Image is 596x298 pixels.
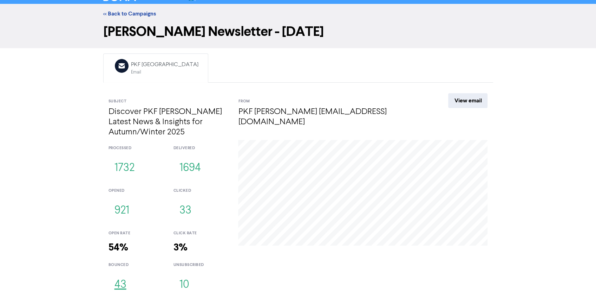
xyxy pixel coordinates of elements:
[238,99,423,104] div: From
[109,188,163,194] div: opened
[109,262,163,268] div: bounced
[109,99,228,104] div: Subject
[173,262,228,268] div: unsubscribed
[561,264,596,298] iframe: Chat Widget
[173,199,197,222] button: 33
[109,157,140,180] button: 1732
[131,69,198,76] div: Email
[109,199,135,222] button: 921
[109,145,163,151] div: processed
[173,145,228,151] div: delivered
[173,241,187,254] strong: 3%
[173,188,228,194] div: clicked
[173,157,207,180] button: 1694
[109,107,228,137] h4: Discover PKF [PERSON_NAME] Latest News & Insights for Autumn/Winter 2025
[173,230,228,236] div: click rate
[109,273,132,297] button: 43
[103,24,493,40] h1: [PERSON_NAME] Newsletter - [DATE]
[238,107,423,127] h4: PKF [PERSON_NAME] [EMAIL_ADDRESS][DOMAIN_NAME]
[109,241,128,254] strong: 54%
[109,230,163,236] div: open rate
[103,10,156,17] a: << Back to Campaigns
[448,93,487,108] a: View email
[131,61,198,69] div: PKF [GEOGRAPHIC_DATA]
[173,273,195,297] button: 10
